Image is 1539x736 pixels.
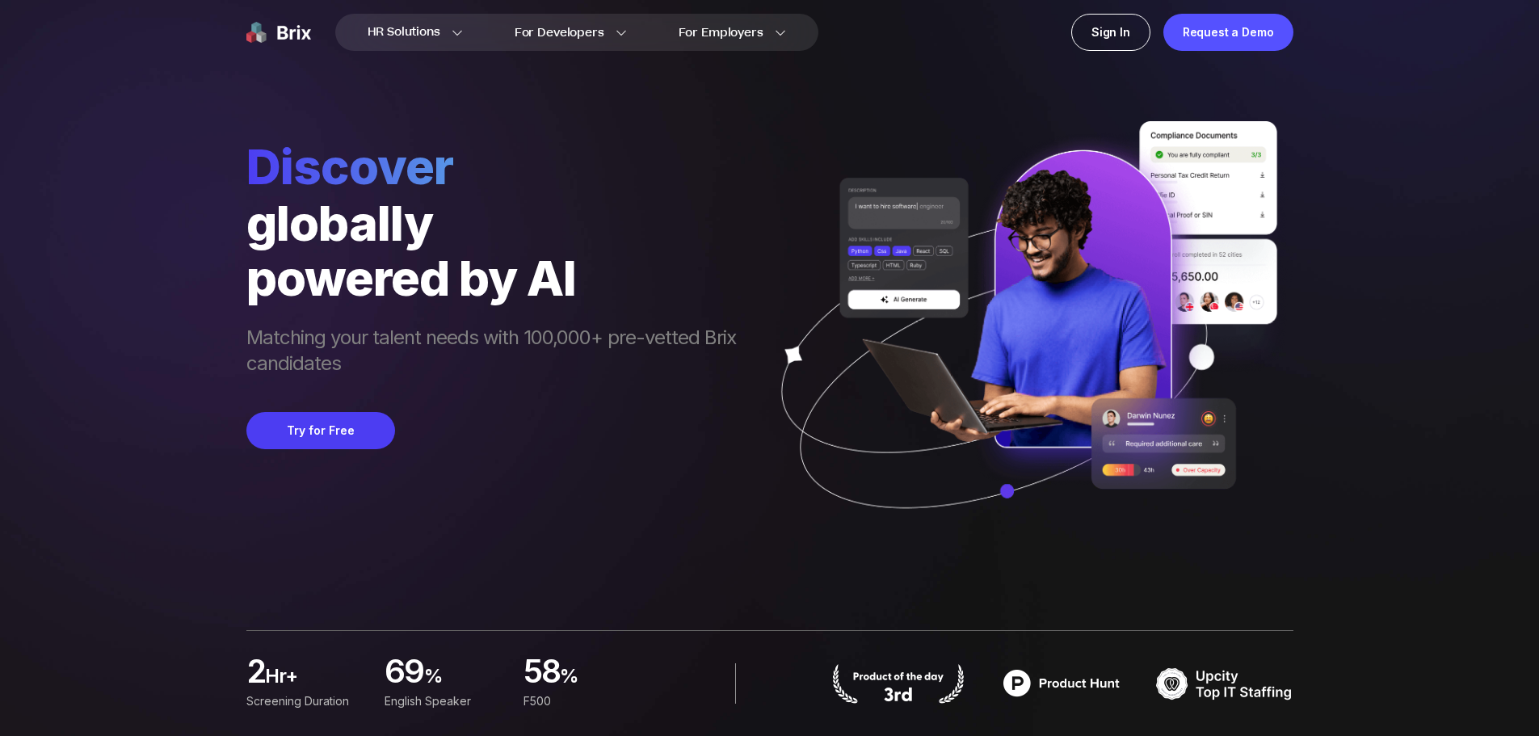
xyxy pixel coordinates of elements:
a: Request a Demo [1163,14,1293,51]
span: 58 [523,657,560,689]
button: Try for Free [246,412,395,449]
img: product hunt badge [830,663,967,704]
span: 69 [385,657,424,689]
span: For Employers [679,24,763,41]
div: F500 [523,692,641,710]
img: TOP IT STAFFING [1156,663,1293,704]
div: Screening duration [246,692,365,710]
img: ai generate [752,121,1293,556]
span: hr+ [265,663,365,696]
img: product hunt badge [993,663,1130,704]
span: 2 [246,657,265,689]
span: HR Solutions [368,19,440,45]
span: Discover [246,137,752,196]
div: powered by AI [246,250,752,305]
span: Matching your talent needs with 100,000+ pre-vetted Brix candidates [246,325,752,380]
span: % [560,663,642,696]
div: globally [246,196,752,250]
div: English Speaker [385,692,503,710]
a: Sign In [1071,14,1150,51]
span: For Developers [515,24,604,41]
span: % [424,663,504,696]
